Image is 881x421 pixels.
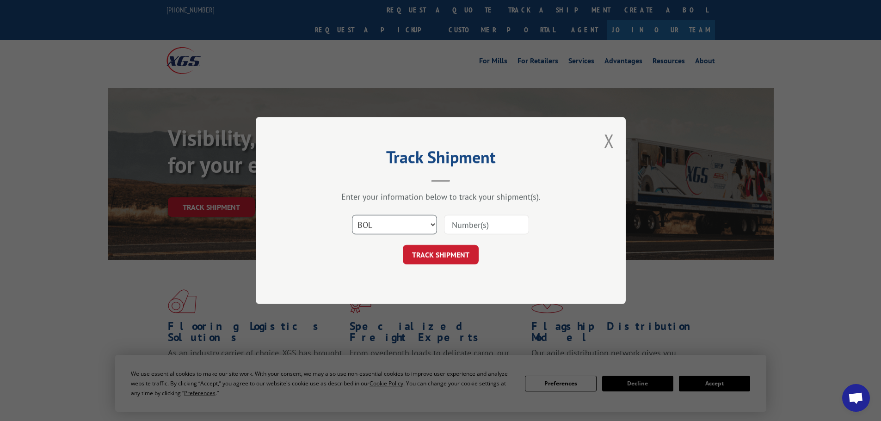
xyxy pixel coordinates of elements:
button: TRACK SHIPMENT [403,245,479,264]
div: Open chat [842,384,870,412]
h2: Track Shipment [302,151,579,168]
button: Close modal [604,128,614,153]
div: Enter your information below to track your shipment(s). [302,191,579,202]
input: Number(s) [444,215,529,234]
